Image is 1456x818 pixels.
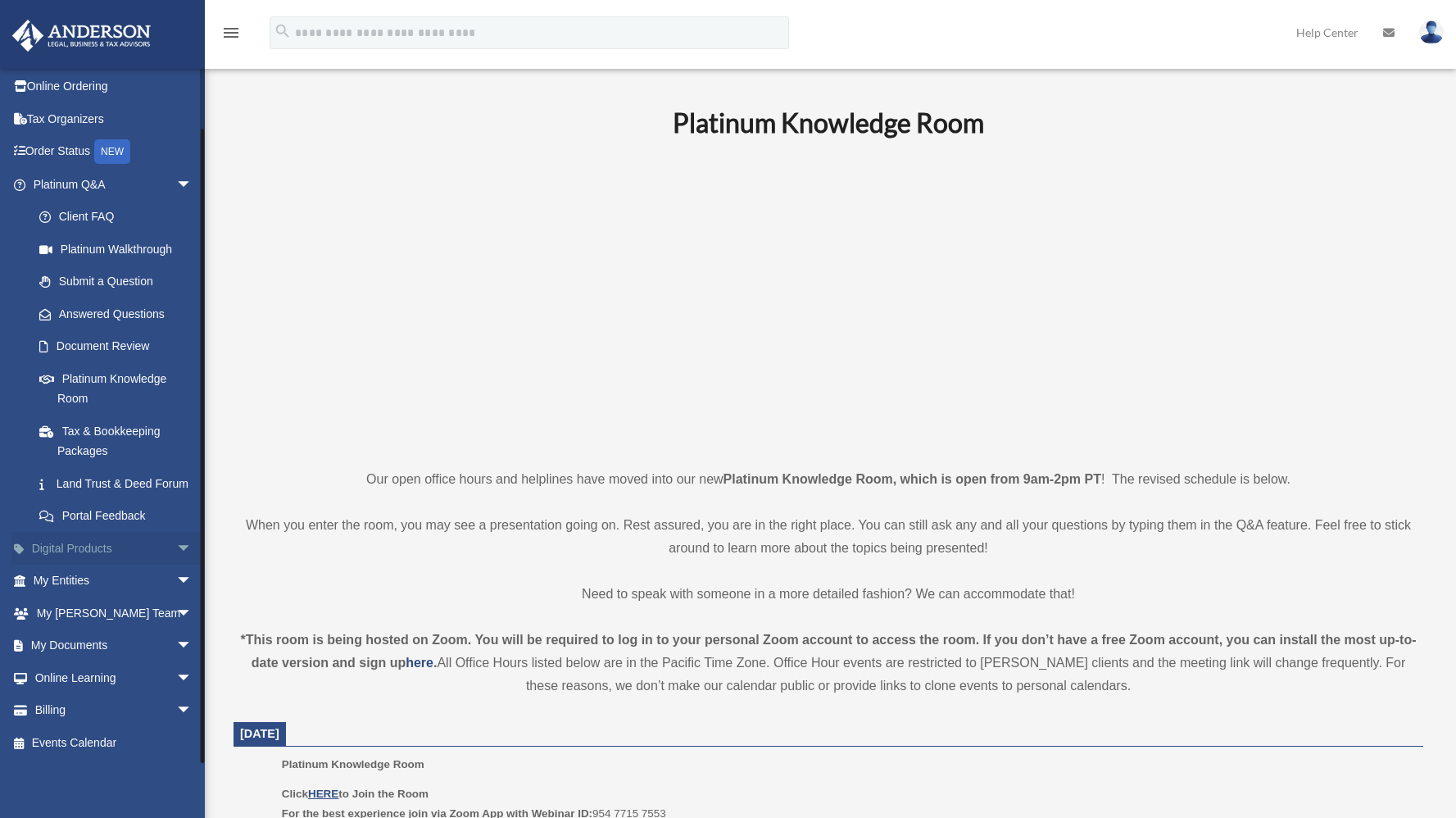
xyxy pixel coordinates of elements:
a: Online Learningarrow_drop_down [11,661,217,694]
div: NEW [94,139,130,164]
span: arrow_drop_down [176,168,209,202]
iframe: 231110_Toby_KnowledgeRoom [583,161,1074,438]
span: [DATE] [240,727,279,740]
a: here [406,656,433,670]
a: Online Ordering [11,70,217,103]
a: Platinum Knowledge Room [23,362,209,415]
img: Anderson Advisors Platinum Portal [7,20,156,52]
span: arrow_drop_down [176,661,209,695]
p: When you enter the room, you may see a presentation going on. Rest assured, you are in the right ... [234,514,1423,560]
a: HERE [308,788,338,800]
a: Portal Feedback [23,500,217,533]
a: menu [221,29,241,43]
b: Click to Join the Room [282,788,429,800]
i: search [274,22,292,40]
a: Tax & Bookkeeping Packages [23,415,217,467]
a: Platinum Q&Aarrow_drop_down [11,168,217,201]
a: Billingarrow_drop_down [11,694,217,727]
a: Digital Productsarrow_drop_down [11,532,217,565]
span: arrow_drop_down [176,597,209,630]
img: User Pic [1419,20,1444,44]
strong: . [433,656,437,670]
a: My Entitiesarrow_drop_down [11,565,217,598]
span: arrow_drop_down [176,694,209,728]
a: Document Review [23,330,217,363]
b: Platinum Knowledge Room [673,107,984,139]
a: Client FAQ [23,201,217,234]
a: My [PERSON_NAME] Teamarrow_drop_down [11,597,217,629]
span: Platinum Knowledge Room [282,758,424,770]
i: menu [221,23,241,43]
a: Submit a Question [23,266,217,298]
strong: Platinum Knowledge Room, which is open from 9am-2pm PT [723,472,1101,486]
a: Events Calendar [11,726,217,759]
span: arrow_drop_down [176,532,209,566]
strong: *This room is being hosted on Zoom. You will be required to log in to your personal Zoom account ... [240,633,1416,670]
a: Tax Organizers [11,102,217,135]
a: My Documentsarrow_drop_down [11,629,217,662]
div: All Office Hours listed below are in the Pacific Time Zone. Office Hour events are restricted to ... [234,629,1423,698]
a: Land Trust & Deed Forum [23,467,217,500]
p: Need to speak with someone in a more detailed fashion? We can accommodate that! [234,583,1423,606]
span: arrow_drop_down [176,565,209,598]
p: Our open office hours and helplines have moved into our new ! The revised schedule is below. [234,468,1423,491]
a: Platinum Walkthrough [23,233,217,266]
a: Order StatusNEW [11,135,217,169]
a: Answered Questions [23,298,217,330]
span: arrow_drop_down [176,629,209,663]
